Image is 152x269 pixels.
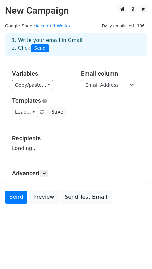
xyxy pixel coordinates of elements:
[5,5,147,16] h2: New Campaign
[12,170,140,177] h5: Advanced
[99,22,147,30] span: Daily emails left: 196
[12,107,38,117] a: Load...
[12,80,53,90] a: Copy/paste...
[7,37,145,52] div: 1. Write your email in Gmail 2. Click
[12,135,140,142] h5: Recipients
[29,191,59,204] a: Preview
[5,23,70,28] small: Google Sheet:
[12,135,140,152] div: Loading...
[81,70,140,77] h5: Email column
[99,23,147,28] a: Daily emails left: 196
[5,191,27,204] a: Send
[31,44,49,52] span: Send
[48,107,66,117] button: Save
[60,191,111,204] a: Send Test Email
[35,23,70,28] a: Accepted Works
[12,97,41,104] a: Templates
[12,70,71,77] h5: Variables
